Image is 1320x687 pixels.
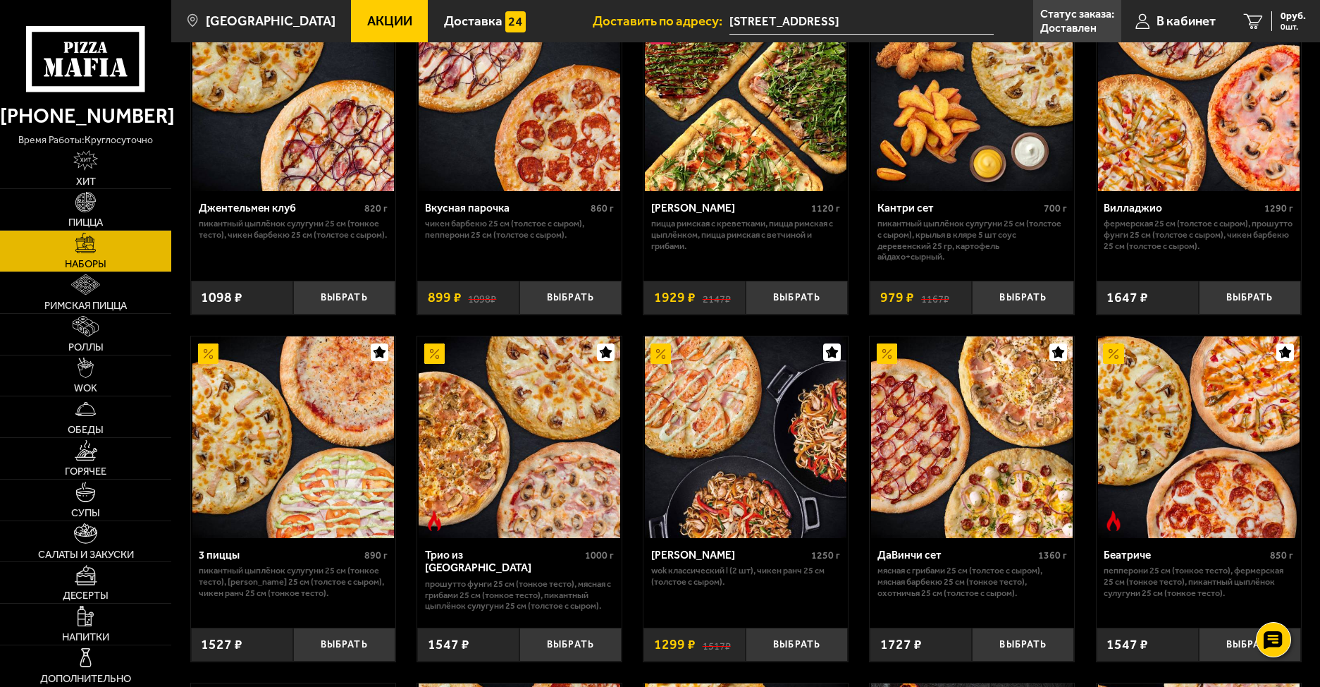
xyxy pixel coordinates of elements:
[444,15,502,28] span: Доставка
[1040,23,1097,34] p: Доставлен
[1103,343,1123,364] img: Акционный
[68,342,104,353] span: Роллы
[40,674,131,684] span: Дополнительно
[1104,202,1261,215] div: Вилладжио
[199,218,388,240] p: Пикантный цыплёнок сулугуни 25 см (тонкое тесто), Чикен Барбекю 25 см (толстое с сыром).
[191,336,395,538] a: Акционный3 пиццы
[425,578,615,612] p: Прошутто Фунги 25 см (тонкое тесто), Мясная с грибами 25 см (тонкое тесто), Пикантный цыплёнок су...
[201,638,242,652] span: 1527 ₽
[519,628,622,662] button: Выбрать
[74,383,97,394] span: WOK
[71,508,100,518] span: Супы
[870,336,1074,538] a: АкционныйДаВинчи сет
[585,549,614,561] span: 1000 г
[76,176,96,187] span: Хит
[199,202,362,215] div: Джентельмен клуб
[65,259,106,269] span: Наборы
[68,217,103,228] span: Пицца
[877,549,1035,562] div: ДаВинчи сет
[199,565,388,598] p: Пикантный цыплёнок сулугуни 25 см (тонкое тесто), [PERSON_NAME] 25 см (толстое с сыром), Чикен Ра...
[206,15,335,28] span: [GEOGRAPHIC_DATA]
[1199,281,1301,315] button: Выбрать
[425,549,582,575] div: Трио из [GEOGRAPHIC_DATA]
[1104,565,1293,598] p: Пепперони 25 см (тонкое тесто), Фермерская 25 см (тонкое тесто), Пикантный цыплёнок сулугуни 25 с...
[729,8,994,35] span: Россия, Санкт-Петербург, Кондратьевский проспект, 68к4
[651,202,808,215] div: [PERSON_NAME]
[643,336,848,538] a: АкционныйВилла Капри
[651,549,808,562] div: [PERSON_NAME]
[65,466,106,477] span: Горячее
[428,638,469,652] span: 1547 ₽
[880,638,922,652] span: 1727 ₽
[1104,218,1293,251] p: Фермерская 25 см (толстое с сыром), Прошутто Фунги 25 см (толстое с сыром), Чикен Барбекю 25 см (...
[419,336,620,538] img: Трио из Рио
[38,549,134,560] span: Салаты и закуски
[651,565,841,587] p: Wok классический L (2 шт), Чикен Ранч 25 см (толстое с сыром).
[1097,336,1301,538] a: АкционныйОстрое блюдоБеатриче
[591,202,614,214] span: 860 г
[877,565,1067,598] p: Мясная с грибами 25 см (толстое с сыром), Мясная Барбекю 25 см (тонкое тесто), Охотничья 25 см (т...
[972,281,1074,315] button: Выбрать
[593,15,729,28] span: Доставить по адресу:
[651,218,841,251] p: Пицца Римская с креветками, Пицца Римская с цыплёнком, Пицца Римская с ветчиной и грибами.
[417,336,622,538] a: АкционныйОстрое блюдоТрио из Рио
[1156,15,1216,28] span: В кабинет
[877,218,1067,262] p: Пикантный цыплёнок сулугуни 25 см (толстое с сыром), крылья в кляре 5 шт соус деревенский 25 гр, ...
[972,628,1074,662] button: Выбрать
[199,549,362,562] div: 3 пиццы
[1106,291,1148,305] span: 1647 ₽
[425,202,588,215] div: Вкусная парочка
[811,549,840,561] span: 1250 г
[293,281,395,315] button: Выбрать
[364,549,388,561] span: 890 г
[1281,11,1306,21] span: 0 руб.
[650,343,671,364] img: Акционный
[1044,202,1067,214] span: 700 г
[424,343,445,364] img: Акционный
[364,202,388,214] span: 820 г
[877,202,1040,215] div: Кантри сет
[1106,638,1148,652] span: 1547 ₽
[198,343,218,364] img: Акционный
[1264,202,1293,214] span: 1290 г
[1038,549,1067,561] span: 1360 г
[468,291,496,305] s: 1098 ₽
[293,628,395,662] button: Выбрать
[703,638,731,652] s: 1517 ₽
[703,291,731,305] s: 2147 ₽
[519,281,622,315] button: Выбрать
[68,425,104,435] span: Обеды
[1040,8,1114,20] p: Статус заказа:
[63,590,109,601] span: Десерты
[201,291,242,305] span: 1098 ₽
[921,291,949,305] s: 1167 ₽
[424,511,445,531] img: Острое блюдо
[1104,549,1266,562] div: Беатриче
[367,15,412,28] span: Акции
[428,291,462,305] span: 899 ₽
[654,638,696,652] span: 1299 ₽
[645,336,846,538] img: Вилла Капри
[729,8,994,35] input: Ваш адрес доставки
[62,632,109,643] span: Напитки
[746,281,848,315] button: Выбрать
[1281,23,1306,31] span: 0 шт.
[877,343,897,364] img: Акционный
[746,628,848,662] button: Выбрать
[880,291,914,305] span: 979 ₽
[44,300,127,311] span: Римская пицца
[811,202,840,214] span: 1120 г
[192,336,394,538] img: 3 пиццы
[1270,549,1293,561] span: 850 г
[654,291,696,305] span: 1929 ₽
[505,11,526,32] img: 15daf4d41897b9f0e9f617042186c801.svg
[425,218,615,240] p: Чикен Барбекю 25 см (толстое с сыром), Пепперони 25 см (толстое с сыром).
[1103,511,1123,531] img: Острое блюдо
[1199,628,1301,662] button: Выбрать
[871,336,1073,538] img: ДаВинчи сет
[1098,336,1300,538] img: Беатриче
